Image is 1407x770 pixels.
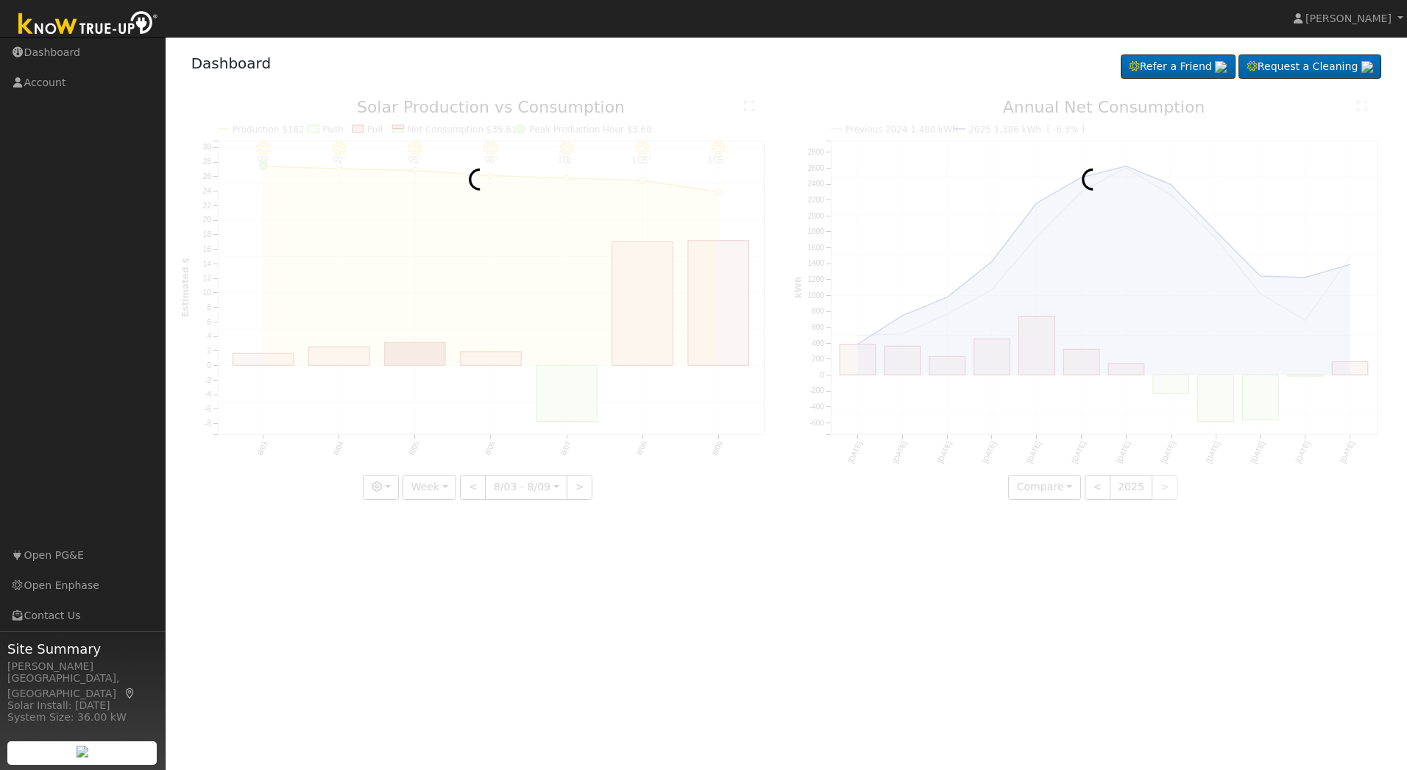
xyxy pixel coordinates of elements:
[1238,54,1381,80] a: Request a Cleaning
[11,8,166,41] img: Know True-Up
[77,746,88,757] img: retrieve
[7,698,157,713] div: Solar Install: [DATE]
[7,639,157,659] span: Site Summary
[1121,54,1236,80] a: Refer a Friend
[124,688,137,699] a: Map
[7,710,157,725] div: System Size: 36.00 kW
[1361,61,1373,73] img: retrieve
[7,671,157,702] div: [GEOGRAPHIC_DATA], [GEOGRAPHIC_DATA]
[1215,61,1227,73] img: retrieve
[7,659,157,674] div: [PERSON_NAME]
[1305,13,1392,24] span: [PERSON_NAME]
[191,54,272,72] a: Dashboard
